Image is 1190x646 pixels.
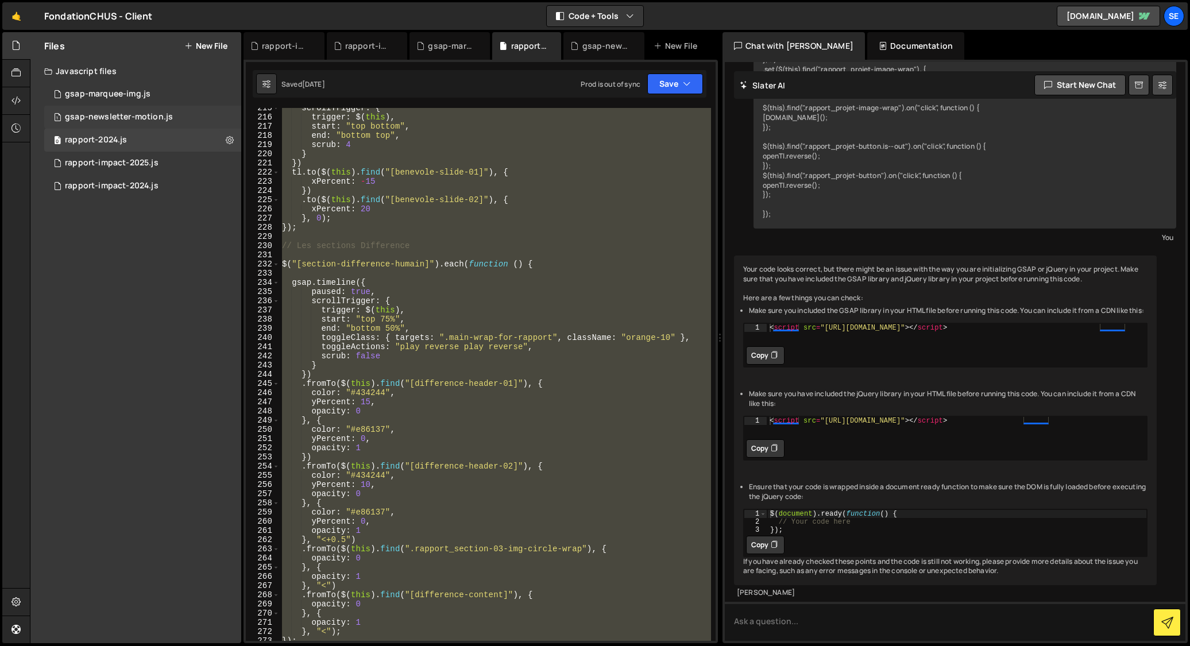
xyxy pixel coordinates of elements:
div: 259 [246,508,280,517]
div: 262 [246,535,280,544]
li: Make sure you have included the jQuery library in your HTML file before running this code. You ca... [749,389,1147,409]
div: 3 [744,526,767,534]
div: 244 [246,370,280,379]
div: 267 [246,581,280,590]
div: 224 [246,186,280,195]
button: Start new chat [1034,75,1126,95]
a: [DOMAIN_NAME] [1057,6,1160,26]
div: Prod is out of sync [581,79,640,89]
div: 221 [246,158,280,168]
div: 260 [246,517,280,526]
div: rapport-impact-2025.js [44,152,241,175]
div: 229 [246,232,280,241]
div: 266 [246,572,280,581]
div: gsap-marquee-img.js [65,89,150,99]
div: 1 [744,417,767,425]
button: Copy [746,439,785,458]
div: 257 [246,489,280,498]
div: 254 [246,462,280,471]
li: Make sure you included the GSAP library in your HTML file before running this code. You can inclu... [749,306,1147,316]
div: FondationCHUS - Client [44,9,153,23]
div: rapport-impact-2024.js [345,40,393,52]
div: 9197/47368.js [44,106,241,129]
div: 2 [744,518,767,526]
div: 215 [246,103,280,113]
div: 270 [246,609,280,618]
a: Se [1164,6,1184,26]
div: 263 [246,544,280,554]
div: 226 [246,204,280,214]
div: 249 [246,416,280,425]
div: Javascript files [30,60,241,83]
button: Copy [746,346,785,365]
div: 227 [246,214,280,223]
div: 251 [246,434,280,443]
a: 🤙 [2,2,30,30]
div: 1 [744,324,767,332]
div: 255 [246,471,280,480]
div: 219 [246,140,280,149]
div: 216 [246,113,280,122]
div: 273 [246,636,280,645]
div: 222 [246,168,280,177]
div: 261 [246,526,280,535]
div: 253 [246,452,280,462]
div: rapport-2024.js [511,40,548,52]
div: 247 [246,397,280,407]
span: 0 [54,137,61,146]
div: You [756,231,1173,243]
div: gsap-marquee-img.js [428,40,476,52]
div: 237 [246,305,280,315]
button: Copy [746,536,785,554]
div: 1 [744,510,767,518]
div: 250 [246,425,280,434]
div: 269 [246,599,280,609]
div: 265 [246,563,280,572]
div: 228 [246,223,280,232]
div: 242 [246,351,280,361]
div: 271 [246,618,280,627]
button: New File [184,41,227,51]
h2: Files [44,40,65,52]
div: 258 [246,498,280,508]
div: 240 [246,333,280,342]
div: 234 [246,278,280,287]
div: 243 [246,361,280,370]
div: 220 [246,149,280,158]
div: rapport-impact-2024.js [44,175,241,198]
div: 230 [246,241,280,250]
button: Save [647,74,703,94]
div: Chat with [PERSON_NAME] [722,32,865,60]
div: Your code looks correct, but there might be an issue with the way you are initializing GSAP or jQ... [734,256,1157,585]
div: Documentation [867,32,964,60]
button: Code + Tools [547,6,643,26]
div: 241 [246,342,280,351]
div: 218 [246,131,280,140]
li: Ensure that your code is wrapped inside a document ready function to make sure the DOM is fully l... [749,482,1147,502]
div: rapport-2024.js [65,135,127,145]
div: rapport-impact-2025.js [262,40,310,52]
div: rapport-impact-2025.js [65,158,159,168]
h2: Slater AI [740,80,786,91]
div: 248 [246,407,280,416]
div: [DATE] [302,79,325,89]
div: 217 [246,122,280,131]
div: 239 [246,324,280,333]
div: 236 [246,296,280,305]
div: 272 [246,627,280,636]
div: 246 [246,388,280,397]
div: rapport-2024.js [44,129,241,152]
div: 231 [246,250,280,260]
div: [PERSON_NAME] [737,588,1154,598]
div: gsap-newsletter-motion.js [582,40,631,52]
div: gsap-newsletter-motion.js [65,112,173,122]
div: 238 [246,315,280,324]
div: 223 [246,177,280,186]
div: 225 [246,195,280,204]
div: 235 [246,287,280,296]
div: New File [654,40,702,52]
div: rapport-impact-2024.js [65,181,159,191]
div: 232 [246,260,280,269]
span: 1 [54,114,61,123]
